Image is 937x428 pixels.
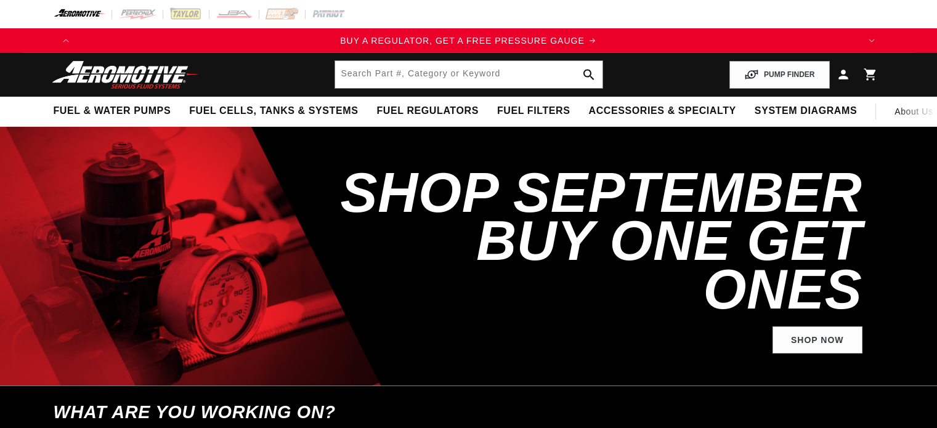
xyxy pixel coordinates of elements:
[78,34,859,47] a: BUY A REGULATOR, GET A FREE PRESSURE GAUGE
[44,97,181,126] summary: Fuel & Water Pumps
[589,105,736,118] span: Accessories & Specialty
[575,61,602,88] button: search button
[497,105,570,118] span: Fuel Filters
[488,97,580,126] summary: Fuel Filters
[336,169,862,314] h2: SHOP SEPTEMBER BUY ONE GET ONES
[78,34,859,47] div: 1 of 4
[745,97,866,126] summary: System Diagrams
[189,105,358,118] span: Fuel Cells, Tanks & Systems
[859,28,884,53] button: Translation missing: en.sections.announcements.next_announcement
[335,61,602,88] input: Search by Part Number, Category or Keyword
[580,97,745,126] summary: Accessories & Specialty
[340,36,585,46] span: BUY A REGULATOR, GET A FREE PRESSURE GAUGE
[23,28,915,53] slideshow-component: Translation missing: en.sections.announcements.announcement_bar
[49,60,203,89] img: Aeromotive
[78,34,859,47] div: Announcement
[755,105,857,118] span: System Diagrams
[376,105,478,118] span: Fuel Regulators
[54,105,171,118] span: Fuel & Water Pumps
[773,326,862,354] a: Shop Now
[894,107,933,116] span: About Us
[367,97,487,126] summary: Fuel Regulators
[54,28,78,53] button: Translation missing: en.sections.announcements.previous_announcement
[729,61,829,89] button: PUMP FINDER
[180,97,367,126] summary: Fuel Cells, Tanks & Systems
